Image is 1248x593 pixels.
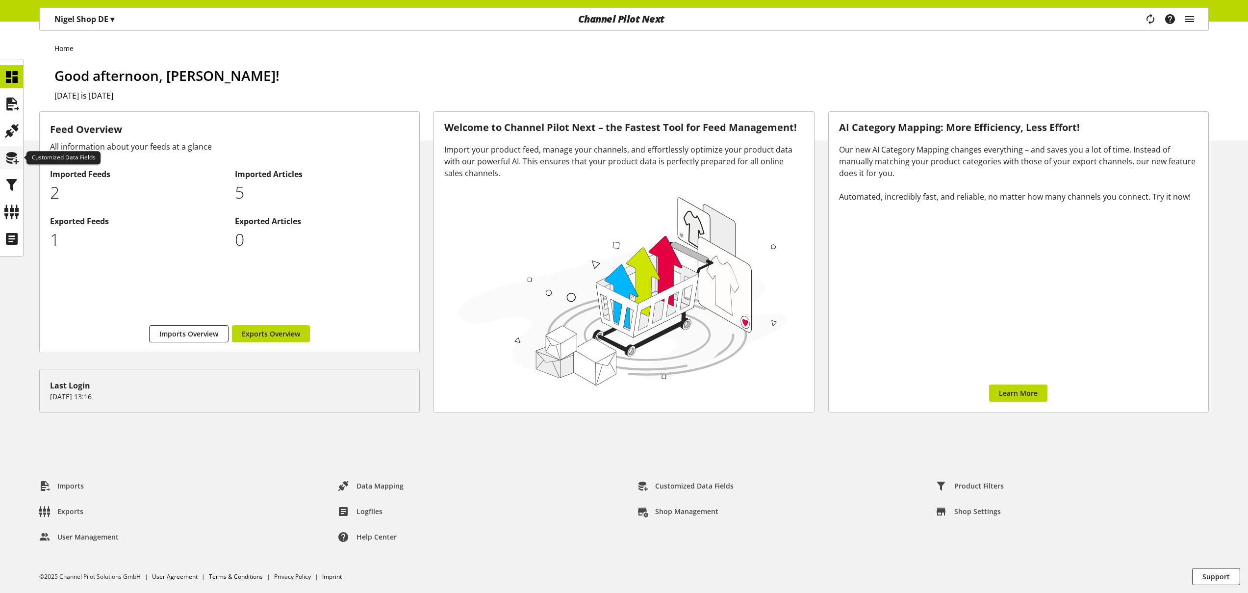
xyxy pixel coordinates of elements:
h2: Exported Articles [235,215,409,227]
a: Terms & Conditions [209,572,263,581]
span: Support [1202,571,1230,582]
p: [DATE] 13:16 [50,391,409,402]
a: Logfiles [331,503,390,520]
a: Learn More [989,385,1047,402]
a: Privacy Policy [274,572,311,581]
span: Product Filters [954,481,1004,491]
a: Customized Data Fields [629,477,741,495]
span: Customized Data Fields [655,481,734,491]
img: 78e1b9dcff1e8392d83655fcfc870417.svg [454,191,791,389]
p: 1 [50,227,225,252]
span: Logfiles [357,506,382,516]
h2: Exported Feeds [50,215,225,227]
li: ©2025 Channel Pilot Solutions GmbH [39,572,152,581]
p: Nigel Shop DE [54,13,114,25]
div: Import your product feed, manage your channels, and effortlessly optimize your product data with ... [444,144,803,179]
a: Imports Overview [149,325,229,342]
div: All information about your feeds at a glance [50,141,409,153]
a: Imports [31,477,92,495]
span: Exports [57,506,83,516]
a: User Agreement [152,572,198,581]
span: Data Mapping [357,481,404,491]
span: Learn More [999,388,1038,398]
a: Shop Management [629,503,726,520]
span: Shop Settings [954,506,1001,516]
h2: Imported Articles [235,168,409,180]
a: Help center [331,528,405,546]
h2: [DATE] is [DATE] [54,90,1209,102]
button: Support [1192,568,1240,585]
p: 2 [50,180,225,205]
div: Customized Data Fields [26,151,101,165]
span: Imports [57,481,84,491]
span: Exports Overview [242,329,300,339]
a: User Management [31,528,127,546]
a: Data Mapping [331,477,411,495]
a: Exports Overview [232,325,310,342]
h3: AI Category Mapping: More Efficiency, Less Effort! [839,122,1198,133]
a: Shop Settings [928,503,1009,520]
span: Shop Management [655,506,718,516]
div: Our new AI Category Mapping changes everything – and saves you a lot of time. Instead of manually... [839,144,1198,203]
a: Product Filters [928,477,1012,495]
a: Exports [31,503,91,520]
h2: Imported Feeds [50,168,225,180]
h3: Feed Overview [50,122,409,137]
p: 5 [235,180,409,205]
nav: main navigation [39,7,1209,31]
span: Imports Overview [159,329,218,339]
span: ▾ [110,14,114,25]
div: Last Login [50,380,409,391]
p: 0 [235,227,409,252]
a: Imprint [322,572,342,581]
span: Help center [357,532,397,542]
h3: Welcome to Channel Pilot Next – the Fastest Tool for Feed Management! [444,122,803,133]
span: User Management [57,532,119,542]
span: Good afternoon, [PERSON_NAME]! [54,66,280,85]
